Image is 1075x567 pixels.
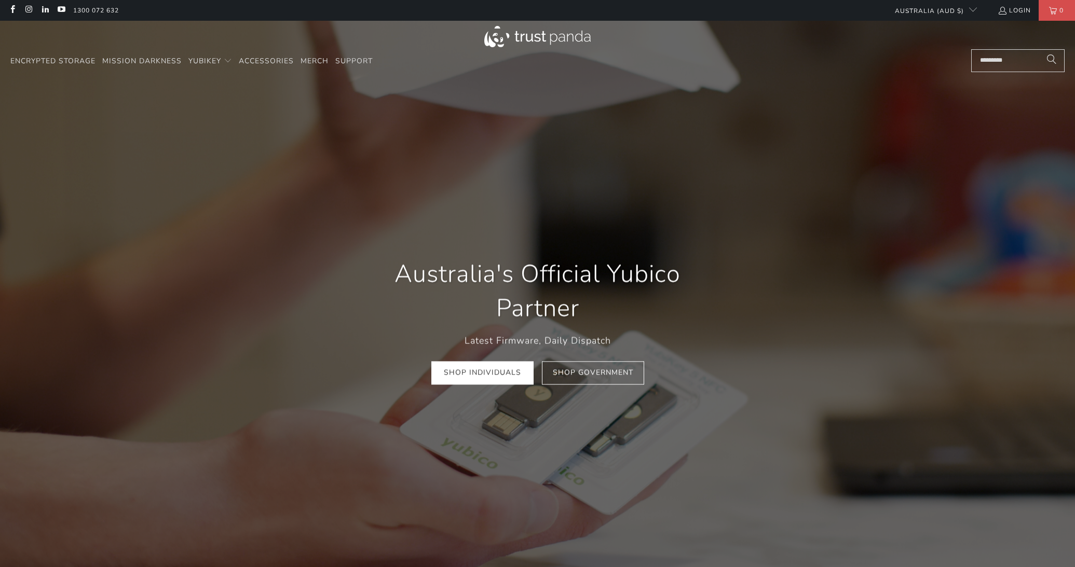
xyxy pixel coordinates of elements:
[366,257,709,326] h1: Australia's Official Yubico Partner
[40,6,49,15] a: Trust Panda Australia on LinkedIn
[24,6,33,15] a: Trust Panda Australia on Instagram
[335,49,373,74] a: Support
[971,49,1065,72] input: Search...
[102,49,182,74] a: Mission Darkness
[301,56,329,66] span: Merch
[366,333,709,348] p: Latest Firmware, Daily Dispatch
[239,56,294,66] span: Accessories
[8,6,17,15] a: Trust Panda Australia on Facebook
[998,5,1031,16] a: Login
[239,49,294,74] a: Accessories
[542,361,644,384] a: Shop Government
[102,56,182,66] span: Mission Darkness
[10,49,96,74] a: Encrypted Storage
[1039,49,1065,72] button: Search
[301,49,329,74] a: Merch
[431,361,534,384] a: Shop Individuals
[10,49,373,74] nav: Translation missing: en.navigation.header.main_nav
[188,56,221,66] span: YubiKey
[10,56,96,66] span: Encrypted Storage
[188,49,232,74] summary: YubiKey
[484,26,591,47] img: Trust Panda Australia
[57,6,65,15] a: Trust Panda Australia on YouTube
[73,5,119,16] a: 1300 072 632
[335,56,373,66] span: Support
